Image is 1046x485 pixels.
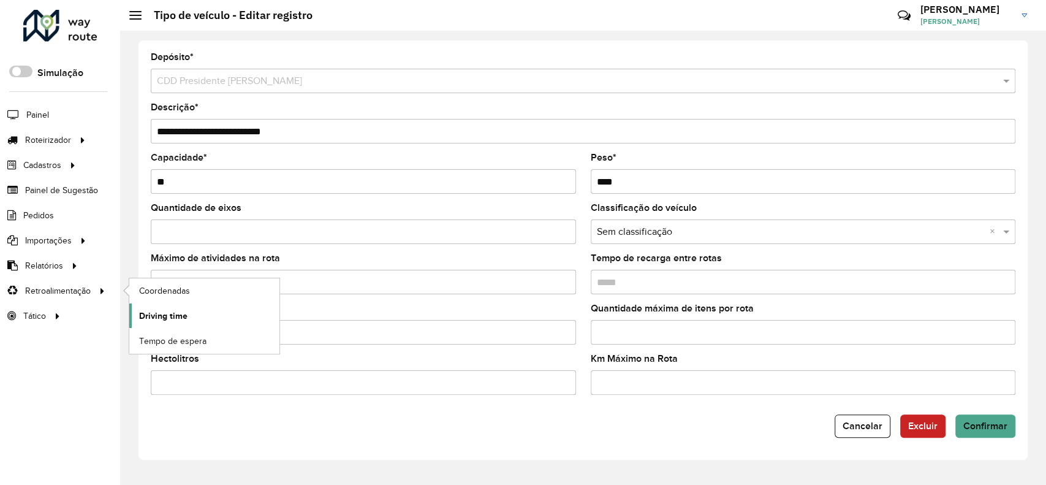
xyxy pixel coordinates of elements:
a: Coordenadas [129,278,279,303]
span: Driving time [139,310,188,323]
label: Quantidade máxima de itens por rota [591,301,754,316]
span: Importações [25,234,72,247]
button: Excluir [900,414,946,438]
label: Capacidade [151,150,207,165]
button: Cancelar [835,414,890,438]
label: Km Máximo na Rota [591,351,678,366]
a: Tempo de espera [129,329,279,353]
span: Relatórios [25,259,63,272]
span: Pedidos [23,209,54,222]
span: [PERSON_NAME] [920,16,1012,27]
label: Máximo de atividades na rota [151,251,280,265]
span: Tempo de espera [139,335,207,348]
h3: [PERSON_NAME] [920,4,1012,15]
span: Roteirizador [25,134,71,147]
label: Quantidade de eixos [151,200,241,215]
label: Tempo de recarga entre rotas [591,251,722,265]
label: Depósito [151,50,194,64]
label: Simulação [37,66,83,80]
span: Excluir [908,421,938,431]
h2: Tipo de veículo - Editar registro [142,9,313,22]
span: Cancelar [843,421,882,431]
label: Descrição [151,100,199,115]
span: Coordenadas [139,285,190,297]
span: Tático [23,310,46,323]
label: Classificação do veículo [591,200,697,215]
button: Confirmar [955,414,1015,438]
span: Painel [26,109,49,121]
span: Cadastros [23,159,61,172]
a: Contato Rápido [891,2,917,29]
span: Painel de Sugestão [25,184,98,197]
label: Peso [591,150,616,165]
a: Driving time [129,304,279,328]
span: Confirmar [963,421,1007,431]
label: Hectolitros [151,351,199,366]
span: Retroalimentação [25,285,91,297]
span: Clear all [990,224,1000,239]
